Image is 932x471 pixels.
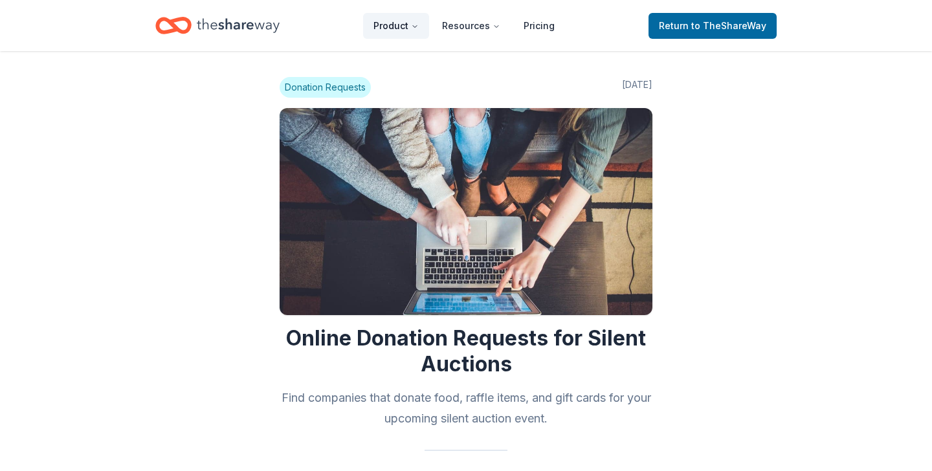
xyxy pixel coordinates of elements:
[280,77,371,98] span: Donation Requests
[280,388,652,429] h2: Find companies that donate food, raffle items, and gift cards for your upcoming silent auction ev...
[691,20,766,31] span: to TheShareWay
[432,13,511,39] button: Resources
[659,18,766,34] span: Return
[622,77,652,98] span: [DATE]
[649,13,777,39] a: Returnto TheShareWay
[513,13,565,39] a: Pricing
[363,13,429,39] button: Product
[155,10,280,41] a: Home
[280,108,652,315] img: Image for Online Donation Requests for Silent Auctions
[363,10,565,41] nav: Main
[280,325,652,377] h1: Online Donation Requests for Silent Auctions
